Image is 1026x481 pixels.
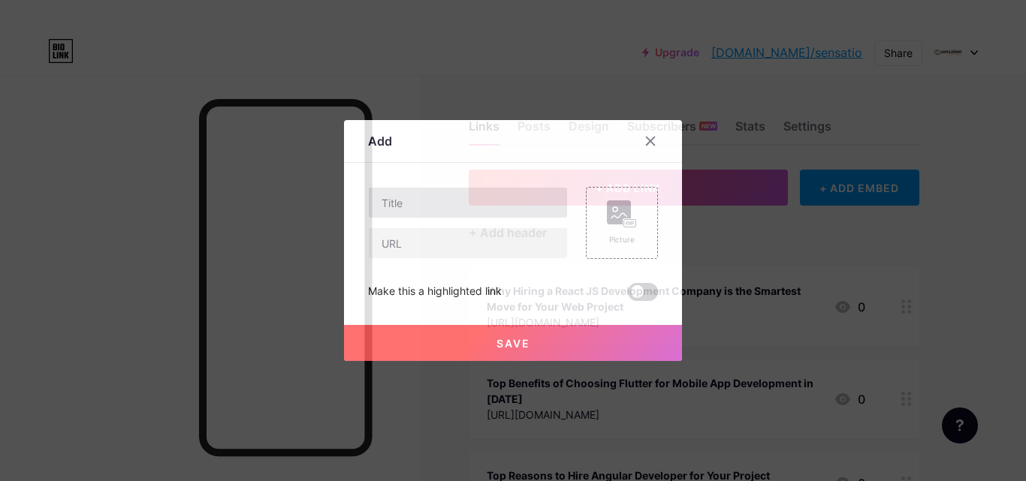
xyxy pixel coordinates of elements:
span: Save [496,337,530,350]
div: Make this a highlighted link [368,283,502,301]
input: URL [369,228,567,258]
button: Save [344,325,682,361]
input: Title [369,188,567,218]
div: Add [368,132,392,150]
div: Picture [607,234,637,245]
